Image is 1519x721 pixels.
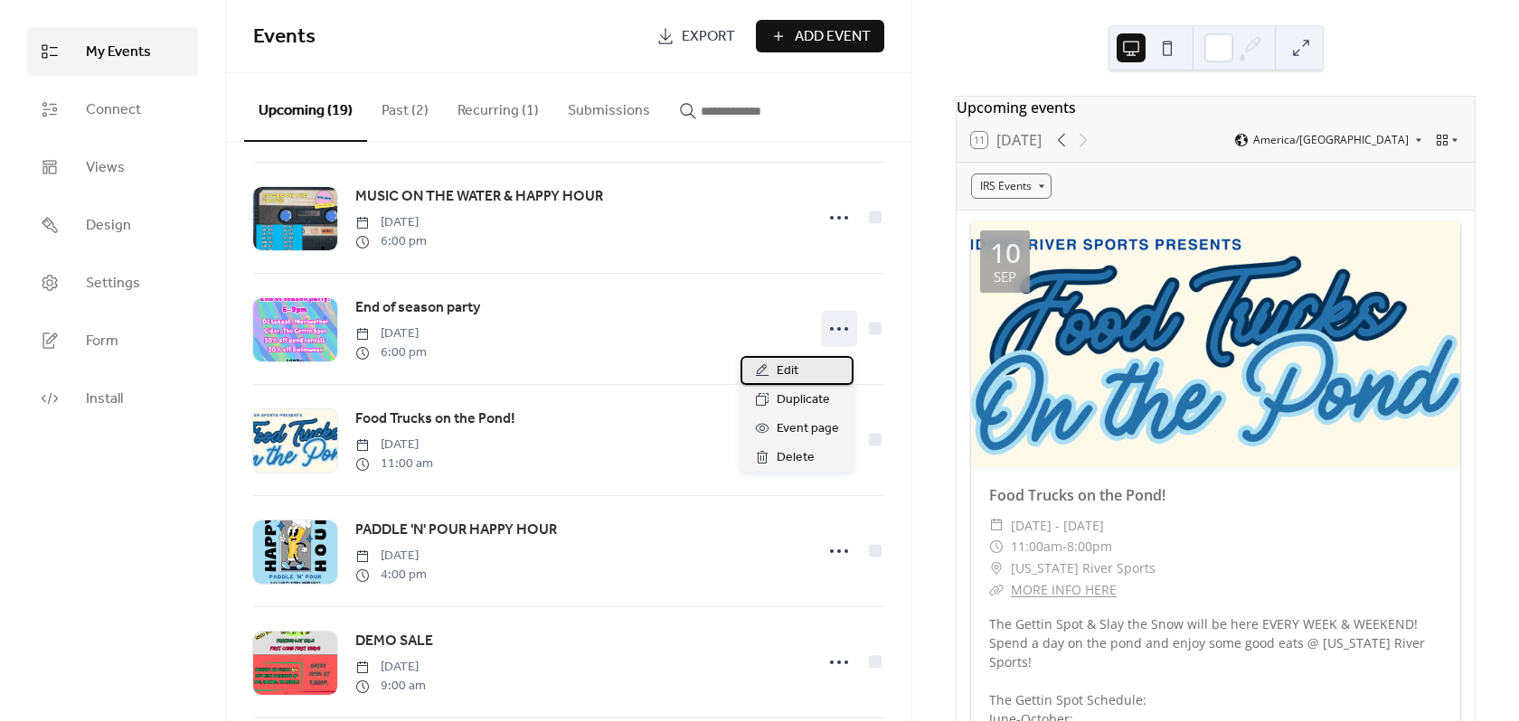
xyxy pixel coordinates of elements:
a: Connect [27,85,198,134]
span: America/[GEOGRAPHIC_DATA] [1253,135,1409,145]
span: DEMO SALE [355,631,433,652]
span: Delete [777,447,815,469]
a: PADDLE 'N' POUR HAPPY HOUR [355,519,557,542]
span: Events [253,17,316,57]
span: 4:00 pm [355,566,427,585]
a: Food Trucks on the Pond! [989,485,1165,505]
span: - [1062,536,1067,557]
button: Add Event [756,20,884,52]
span: [DATE] [355,324,427,343]
button: Submissions [553,73,665,140]
span: 6:00 pm [355,232,427,251]
button: Upcoming (19) [244,73,367,142]
a: Views [27,143,198,192]
span: End of season party [355,297,480,319]
span: [DATE] [355,435,433,454]
span: [DATE] [355,547,427,566]
a: MORE INFO HERE [1011,581,1117,598]
a: MUSIC ON THE WATER & HAPPY HOUR [355,185,603,209]
span: Event page [777,418,839,440]
span: Design [86,215,131,237]
span: Duplicate [777,389,830,411]
button: Recurring (1) [443,73,553,140]
div: ​ [989,536,1004,557]
span: 6:00 pm [355,343,427,362]
span: Export [682,26,735,48]
span: PADDLE 'N' POUR HAPPY HOUR [355,520,557,541]
span: Settings [86,273,140,295]
a: Form [27,316,198,365]
button: Past (2) [367,73,443,140]
span: Install [86,389,123,410]
span: [DATE] - [DATE] [1011,515,1104,537]
span: 11:00am [1011,536,1062,557]
span: Edit [777,360,798,382]
span: [DATE] [355,213,427,232]
span: 11:00 am [355,454,433,473]
a: Design [27,201,198,249]
span: [DATE] [355,658,426,677]
a: DEMO SALE [355,630,433,653]
span: 9:00 am [355,677,426,696]
a: My Events [27,27,198,76]
div: ​ [989,515,1004,537]
span: 8:00pm [1067,536,1112,557]
span: Views [86,157,125,179]
a: Export [643,20,749,52]
div: Upcoming events [957,97,1475,118]
a: Food Trucks on the Pond! [355,407,515,431]
span: Food Trucks on the Pond! [355,408,515,430]
a: End of season party [355,296,480,320]
span: Add Event [795,26,871,48]
span: Connect [86,99,141,121]
div: ​ [989,557,1004,579]
div: 10 [990,239,1021,267]
a: Settings [27,258,198,307]
div: ​ [989,579,1004,601]
span: MUSIC ON THE WATER & HAPPY HOUR [355,186,603,208]
span: My Events [86,42,151,63]
div: Sep [994,270,1016,284]
span: [US_STATE] River Sports [1011,557,1156,579]
a: Install [27,374,198,423]
span: Form [86,331,118,352]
